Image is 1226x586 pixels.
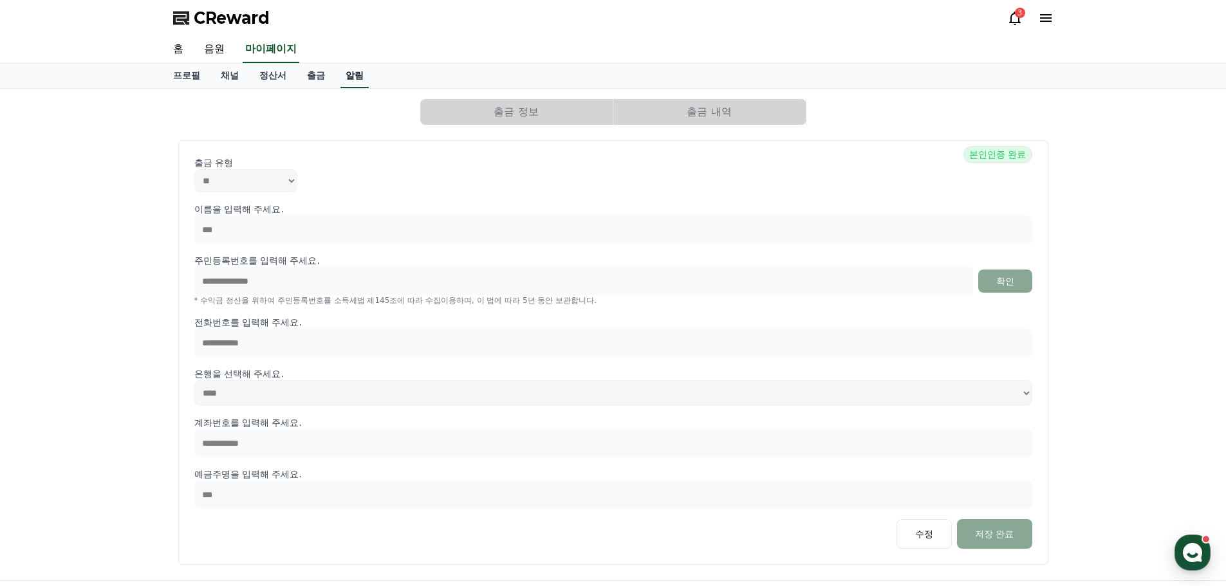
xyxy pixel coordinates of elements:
button: 수정 [896,519,952,549]
p: 출금 유형 [194,156,1032,169]
p: 예금주명을 입력해 주세요. [194,468,1032,481]
span: 홈 [41,427,48,437]
p: 은행을 선택해 주세요. [194,367,1032,380]
button: 출금 내역 [613,99,806,125]
a: CReward [173,8,270,28]
a: 설정 [166,408,247,440]
a: 정산서 [249,64,297,88]
span: 대화 [118,428,133,438]
a: 채널 [210,64,249,88]
p: 주민등록번호를 입력해 주세요. [194,254,320,267]
a: 출금 [297,64,335,88]
button: 저장 완료 [957,519,1032,549]
a: 마이페이지 [243,36,299,63]
button: 확인 [978,270,1032,293]
a: 프로필 [163,64,210,88]
span: CReward [194,8,270,28]
a: 3 [1007,10,1023,26]
a: 음원 [194,36,235,63]
a: 알림 [340,64,369,88]
p: * 수익금 정산을 위하여 주민등록번호를 소득세법 제145조에 따라 수집이용하며, 이 법에 따라 5년 동안 보관합니다. [194,295,1032,306]
span: 본인인증 완료 [963,146,1032,163]
a: 홈 [163,36,194,63]
a: 홈 [4,408,85,440]
p: 전화번호를 입력해 주세요. [194,316,1032,329]
div: 3 [1015,8,1025,18]
p: 이름을 입력해 주세요. [194,203,1032,215]
span: 설정 [199,427,214,437]
p: 계좌번호를 입력해 주세요. [194,416,1032,429]
button: 출금 정보 [420,99,613,125]
a: 대화 [85,408,166,440]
